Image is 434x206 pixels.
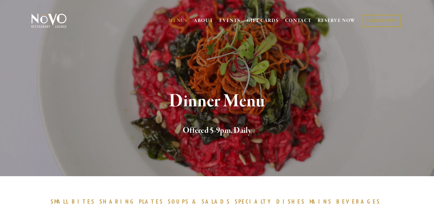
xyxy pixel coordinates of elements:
[336,198,383,205] a: BEVERAGES
[168,198,233,205] a: SOUPS&SALADS
[194,18,213,24] a: ABOUT
[99,198,136,205] span: SHARING
[41,124,393,137] h2: Offered 5-9pm, Daily
[318,15,356,27] a: RESERVE NOW
[30,13,68,28] img: Novo Restaurant &amp; Lounge
[41,92,393,111] h1: Dinner Menu
[247,15,279,27] a: GIFT CARDS
[235,198,273,205] span: SPECIALTY
[202,198,231,205] span: SALADS
[139,198,163,205] span: PLATES
[168,18,187,24] a: MENUS
[72,198,95,205] span: BITES
[336,198,380,205] span: BEVERAGES
[219,18,240,24] a: EVENTS
[235,198,308,205] a: SPECIALTYDISHES
[276,198,305,205] span: DISHES
[51,198,69,205] span: SMALL
[310,198,335,205] a: MAINS
[99,198,166,205] a: SHARINGPLATES
[168,198,189,205] span: SOUPS
[51,198,98,205] a: SMALLBITES
[362,15,401,27] a: ORDER NOW
[192,198,199,205] span: &
[285,15,312,27] a: CONTACT
[310,198,332,205] span: MAINS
